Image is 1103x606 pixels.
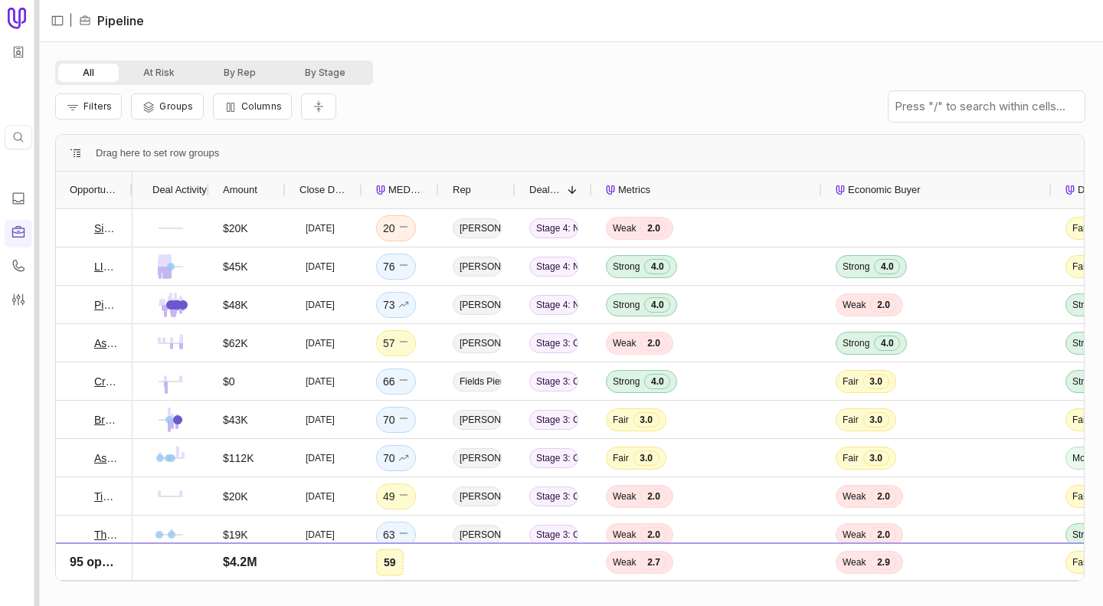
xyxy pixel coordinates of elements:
[55,93,122,120] button: Filter Pipeline
[306,452,335,464] time: [DATE]
[306,222,335,234] time: [DATE]
[863,450,889,466] span: 3.0
[94,411,119,429] a: Broadlands Association, Inc. Deal
[613,567,629,579] span: Fair
[529,486,578,506] span: Stage 3: Confirmation
[398,372,409,391] span: No change
[94,449,119,467] a: Association Management Group, Inc. Deal
[836,172,1038,208] div: Economic Buyer
[383,526,409,544] div: 63
[299,181,349,199] span: Close Date
[613,529,636,541] span: Weak
[383,449,409,467] div: 70
[644,297,670,313] span: 4.0
[159,100,193,112] span: Groups
[889,91,1085,122] input: Press "/" to search within cells...
[223,526,248,544] div: $19K
[529,295,578,315] span: Stage 4: Negotiation
[7,41,30,64] button: Workspace
[280,64,370,82] button: By Stage
[843,337,869,349] span: Strong
[453,410,502,430] span: [PERSON_NAME]
[618,181,650,199] span: Metrics
[1072,490,1088,503] span: Fair
[94,564,119,582] a: [PERSON_NAME] Property Management Deal
[306,529,335,541] time: [DATE]
[870,297,896,313] span: 2.0
[453,448,502,468] span: [PERSON_NAME]
[613,414,629,426] span: Fair
[199,64,280,82] button: By Rep
[453,486,502,506] span: [PERSON_NAME]
[94,487,119,506] a: Timberline District Consulting - New Deal
[94,257,119,276] a: LINK Property Management - New Deal
[843,260,869,273] span: Strong
[843,375,859,388] span: Fair
[1072,375,1099,388] span: Strong
[529,181,561,199] span: Deal Stage
[46,9,69,32] button: Expand sidebar
[70,181,119,199] span: Opportunity
[453,563,502,583] span: [PERSON_NAME]
[843,490,866,503] span: Weak
[640,221,666,236] span: 2.0
[306,375,335,388] time: [DATE]
[640,489,666,504] span: 2.0
[383,219,409,237] div: 20
[453,372,502,391] span: Fields Pierce
[306,414,335,426] time: [DATE]
[223,487,248,506] div: $20K
[94,219,119,237] a: Singer Association Management - New Deal
[644,259,670,274] span: 4.0
[383,487,409,506] div: 49
[453,333,502,353] span: [PERSON_NAME]
[96,144,219,162] div: Row Groups
[223,257,248,276] div: $45K
[58,64,119,82] button: All
[383,334,409,352] div: 57
[453,218,502,238] span: [PERSON_NAME]
[1072,567,1088,579] span: Fair
[863,374,889,389] span: 3.0
[213,93,292,120] button: Columns
[376,172,425,208] div: MEDDICC Score
[398,219,409,237] span: No change
[870,489,896,504] span: 2.0
[223,411,248,429] div: $43K
[613,490,636,503] span: Weak
[94,526,119,544] a: The Verdei Group Deal
[843,414,859,426] span: Fair
[453,181,471,199] span: Rep
[94,334,119,352] a: Ascent Community Partners - New Deal
[96,144,219,162] span: Drag here to set row groups
[613,375,640,388] span: Strong
[874,336,900,351] span: 4.0
[383,372,409,391] div: 66
[223,372,235,391] div: $0
[152,181,207,199] span: Deal Activity
[863,565,889,581] span: 3.0
[633,412,660,427] span: 3.0
[223,296,248,314] div: $48K
[633,565,660,581] span: 3.0
[843,529,866,541] span: Weak
[223,564,248,582] div: $23K
[644,374,670,389] span: 4.0
[383,296,409,314] div: 73
[613,452,629,464] span: Fair
[613,260,640,273] span: Strong
[843,452,859,464] span: Fair
[613,222,636,234] span: Weak
[223,449,254,467] div: $112K
[383,411,409,429] div: 70
[1072,337,1099,349] span: Strong
[1072,299,1099,311] span: Strong
[223,219,248,237] div: $20K
[79,11,144,30] li: Pipeline
[529,333,578,353] span: Stage 3: Confirmation
[301,93,336,120] button: Collapse all rows
[398,487,409,506] span: No change
[306,567,335,579] time: [DATE]
[383,564,409,582] div: 66
[131,93,203,120] button: Group Pipeline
